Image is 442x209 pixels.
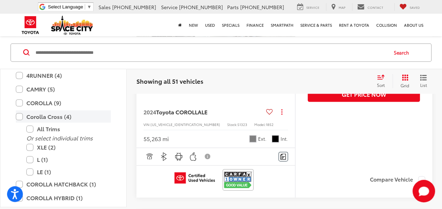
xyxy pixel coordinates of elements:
[48,4,83,9] span: Select Language
[175,14,185,36] a: Home
[243,14,267,36] a: Finance
[276,106,288,118] button: Actions
[143,108,156,116] span: 2024
[51,15,93,35] img: Space City Toyota
[174,152,183,161] img: Android Auto
[26,123,111,135] label: All Trims
[26,166,111,178] label: LE (1)
[415,74,432,88] button: List View
[258,135,267,142] span: Ext.
[373,74,392,88] button: Select sort value
[98,4,111,11] span: Sales
[266,122,274,127] span: 1852
[160,152,168,161] img: Bluetooth®
[401,14,427,36] a: About Us
[306,5,319,9] span: Service
[16,83,111,95] label: CAMRY (5)
[26,134,93,142] i: Or select individual trims
[17,14,44,37] img: Toyota
[112,4,156,11] span: [PHONE_NUMBER]
[227,122,237,127] span: Stock:
[377,82,385,88] span: Sort
[281,109,282,115] span: dropdown dots
[87,4,91,9] span: ▼
[412,180,435,202] button: Toggle Chat Window
[272,135,279,142] span: Gradient Black
[136,77,203,85] span: Showing all 51 vehicles
[249,135,256,142] span: Silver Me.
[280,154,286,160] img: Comments
[202,149,214,164] button: View Disclaimer
[16,192,111,204] label: COROLLA HYBRID (1)
[410,5,420,9] span: Saved
[161,4,178,11] span: Service
[227,4,239,11] span: Parts
[143,108,263,116] a: 2024Toyota COROLLALE
[412,180,435,202] svg: Start Chat
[373,14,401,36] a: Collision
[26,153,111,166] label: L (1)
[185,14,201,36] a: New
[297,14,335,36] a: Service & Parts
[394,3,425,11] a: My Saved Vehicles
[352,3,389,11] a: Contact
[326,3,351,11] a: Map
[367,5,383,9] span: Contact
[267,14,297,36] a: SmartPath
[240,4,284,11] span: [PHONE_NUMBER]
[48,4,91,9] a: Select Language​
[278,152,288,161] button: Comments
[189,152,198,161] img: Apple CarPlay
[16,110,111,123] label: Corolla Cross (4)
[143,122,150,127] span: VIN:
[224,171,252,189] img: CarFax One Owner
[308,86,420,102] button: Get Price Now
[281,135,288,142] span: Int.
[420,82,427,88] span: List
[237,122,247,127] span: S1323
[150,122,220,127] span: [US_VEHICLE_IDENTIFICATION_NUMBER]
[387,44,419,62] button: Search
[339,5,345,9] span: Map
[16,97,111,109] label: COROLLA (9)
[392,74,415,88] button: Grid View
[16,178,111,190] label: COROLLA HATCHBACK (1)
[292,3,325,11] a: Service
[179,4,223,11] span: [PHONE_NUMBER]
[218,14,243,36] a: Specials
[401,82,409,88] span: Grid
[174,172,215,184] img: Toyota Certified Used Vehicles
[145,152,154,161] img: Adaptive Cruise Control
[35,44,387,61] input: Search by Make, Model, or Keyword
[335,14,373,36] a: Rent a Toyota
[201,108,207,116] span: LE
[370,176,425,183] label: Compare Vehicle
[26,141,111,153] label: XLE (2)
[254,122,266,127] span: Model:
[143,135,169,143] div: 55,263 mi
[16,69,111,82] label: 4RUNNER (4)
[201,14,218,36] a: Used
[156,108,201,116] span: Toyota COROLLA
